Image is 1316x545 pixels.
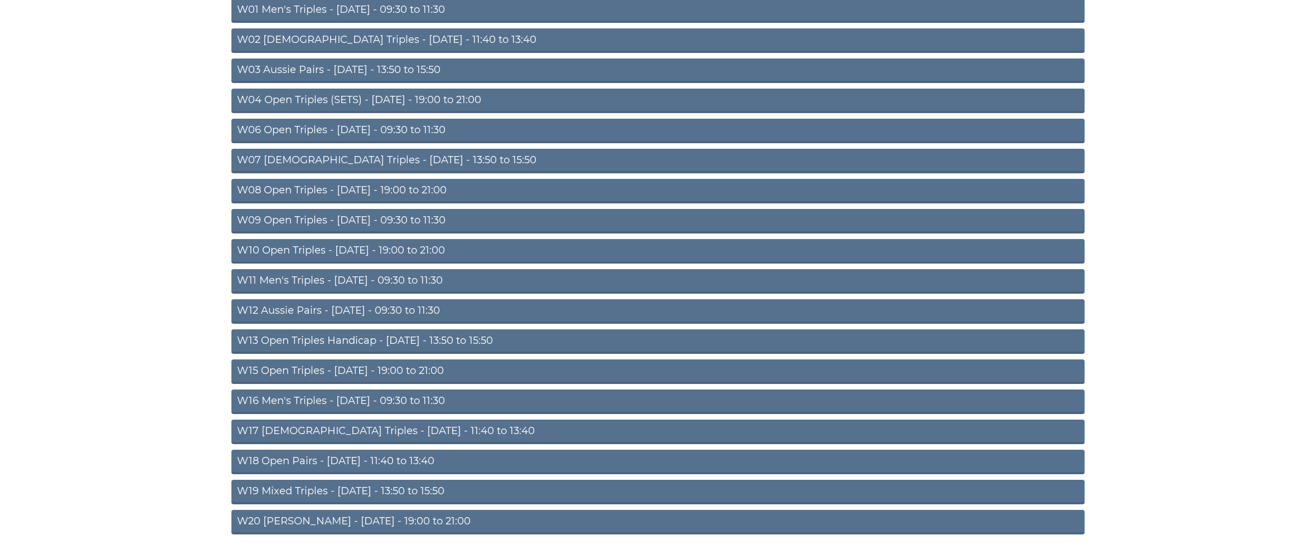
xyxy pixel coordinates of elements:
a: W10 Open Triples - [DATE] - 19:00 to 21:00 [231,239,1085,264]
a: W17 [DEMOGRAPHIC_DATA] Triples - [DATE] - 11:40 to 13:40 [231,420,1085,444]
a: W12 Aussie Pairs - [DATE] - 09:30 to 11:30 [231,299,1085,324]
a: W09 Open Triples - [DATE] - 09:30 to 11:30 [231,209,1085,233]
a: W07 [DEMOGRAPHIC_DATA] Triples - [DATE] - 13:50 to 15:50 [231,149,1085,173]
a: W13 Open Triples Handicap - [DATE] - 13:50 to 15:50 [231,329,1085,354]
a: W08 Open Triples - [DATE] - 19:00 to 21:00 [231,179,1085,203]
a: W19 Mixed Triples - [DATE] - 13:50 to 15:50 [231,480,1085,504]
a: W18 Open Pairs - [DATE] - 11:40 to 13:40 [231,450,1085,474]
a: W16 Men's Triples - [DATE] - 09:30 to 11:30 [231,390,1085,414]
a: W15 Open Triples - [DATE] - 19:00 to 21:00 [231,359,1085,384]
a: W02 [DEMOGRAPHIC_DATA] Triples - [DATE] - 11:40 to 13:40 [231,28,1085,53]
a: W11 Men's Triples - [DATE] - 09:30 to 11:30 [231,269,1085,294]
a: W20 [PERSON_NAME] - [DATE] - 19:00 to 21:00 [231,510,1085,534]
a: W04 Open Triples (SETS) - [DATE] - 19:00 to 21:00 [231,89,1085,113]
a: W03 Aussie Pairs - [DATE] - 13:50 to 15:50 [231,59,1085,83]
a: W06 Open Triples - [DATE] - 09:30 to 11:30 [231,119,1085,143]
